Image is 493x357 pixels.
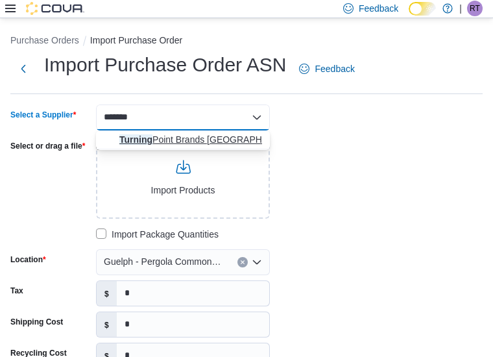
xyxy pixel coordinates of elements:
button: Purchase Orders [10,35,79,45]
label: Tax [10,286,23,296]
h1: Import Purchase Order ASN [44,52,286,78]
span: Feedback [359,2,398,15]
input: Dark Mode [409,2,436,16]
label: Select a Supplier [10,110,76,120]
a: Feedback [294,56,359,82]
button: Close list of options [252,112,262,123]
span: Guelph - Pergola Commons - Fire & Flower [104,254,224,269]
span: RT [470,1,480,16]
button: Open list of options [252,257,262,267]
label: Select or drag a file [10,141,85,151]
label: Import Package Quantities [96,227,219,242]
button: Import Purchase Order [90,35,182,45]
button: Next [10,56,36,82]
input: Use aria labels when no actual label is in use [96,136,270,219]
button: TurningPoint Brands [GEOGRAPHIC_DATA] [96,130,270,149]
nav: An example of EuiBreadcrumbs [10,34,483,49]
label: Shipping Cost [10,317,63,327]
label: $ [97,312,117,337]
span: Feedback [315,62,354,75]
label: Location [10,254,46,265]
div: Choose from the following options [96,130,270,149]
label: $ [97,281,117,306]
p: | [459,1,462,16]
div: Rachel Turner [467,1,483,16]
img: Cova [26,2,84,15]
button: Clear input [237,257,248,267]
